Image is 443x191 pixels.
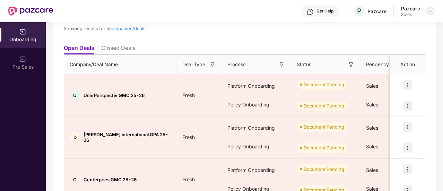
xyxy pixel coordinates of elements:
[307,8,314,15] img: svg+xml;base64,PHN2ZyBpZD0iSGVscC0zMngzMiIgeG1sbnM9Imh0dHA6Ly93d3cudzMub3JnLzIwMDAvc3ZnIiB3aWR0aD...
[84,177,137,182] span: Centerpries GMC 25-26
[222,119,291,137] div: Platform Onboarding
[304,81,344,88] div: Document Pending
[357,7,362,15] span: P
[304,144,344,151] div: Document Pending
[366,144,378,149] span: Sales
[19,56,26,63] img: svg+xml;base64,PHN2ZyB3aWR0aD0iMjAiIGhlaWdodD0iMjAiIHZpZXdCb3g9IjAgMCAyMCAyMCIgZmlsbD0ibm9uZSIgeG...
[428,8,433,14] img: svg+xml;base64,PHN2ZyBpZD0iRHJvcGRvd24tMzJ4MzIiIHhtbG5zPSJodHRwOi8vd3d3LnczLm9yZy8yMDAwL3N2ZyIgd2...
[366,61,397,68] span: Pendency On
[64,26,283,31] div: Showing results for
[390,55,425,74] th: Action
[297,61,311,68] span: Status
[403,143,412,153] img: icon
[106,26,146,31] span: 5 companies/deals
[401,5,420,12] div: Pazcare
[304,123,344,130] div: Document Pending
[403,80,412,90] img: icon
[222,77,291,95] div: Platform Onboarding
[64,44,94,54] li: Open Deals
[366,125,378,131] span: Sales
[304,102,344,109] div: Document Pending
[209,61,216,68] img: svg+xml;base64,PHN2ZyB3aWR0aD0iMTYiIGhlaWdodD0iMTYiIHZpZXdCb3g9IjAgMCAxNiAxNiIgZmlsbD0ibm9uZSIgeG...
[8,7,53,16] img: New Pazcare Logo
[304,166,344,173] div: Document Pending
[367,8,386,15] div: Pazcare
[222,161,291,180] div: Platform Onboarding
[101,44,136,54] li: Closed Deals
[403,101,412,111] img: icon
[177,176,200,182] span: Fresh
[227,61,245,68] span: Process
[177,92,200,98] span: Fresh
[366,83,378,89] span: Sales
[403,122,412,132] img: icon
[70,174,80,185] div: C
[401,12,420,17] div: Sales
[19,28,26,35] img: svg+xml;base64,PHN2ZyB3aWR0aD0iMjAiIGhlaWdodD0iMjAiIHZpZXdCb3g9IjAgMCAyMCAyMCIgZmlsbD0ibm9uZSIgeG...
[366,102,378,107] span: Sales
[366,167,378,173] span: Sales
[64,55,177,74] th: Company/Deal Name
[182,61,205,68] span: Deal Type
[84,93,145,98] span: UserPerspectiv GMC 25-26
[348,61,355,68] img: svg+xml;base64,PHN2ZyB3aWR0aD0iMTYiIGhlaWdodD0iMTYiIHZpZXdCb3g9IjAgMCAxNiAxNiIgZmlsbD0ibm9uZSIgeG...
[222,137,291,156] div: Policy Onboarding
[403,164,412,174] img: icon
[70,90,80,101] div: U
[278,61,285,68] img: svg+xml;base64,PHN2ZyB3aWR0aD0iMTYiIGhlaWdodD0iMTYiIHZpZXdCb3g9IjAgMCAxNiAxNiIgZmlsbD0ibm9uZSIgeG...
[177,134,200,140] span: Fresh
[84,132,171,143] span: [PERSON_NAME] international GPA 25-26
[70,132,80,142] div: D
[316,8,333,14] div: Get Help
[222,95,291,114] div: Policy Onboarding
